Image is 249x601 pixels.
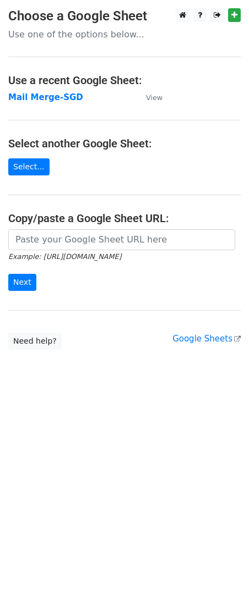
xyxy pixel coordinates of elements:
h4: Use a recent Google Sheet: [8,74,241,87]
h4: Select another Google Sheet: [8,137,241,150]
input: Paste your Google Sheet URL here [8,229,235,250]
small: View [146,93,163,102]
h4: Copy/paste a Google Sheet URL: [8,212,241,225]
p: Use one of the options below... [8,29,241,40]
a: Select... [8,158,50,175]
a: View [135,92,163,102]
a: Google Sheets [172,334,241,344]
h3: Choose a Google Sheet [8,8,241,24]
small: Example: [URL][DOMAIN_NAME] [8,252,121,261]
a: Need help? [8,333,62,350]
input: Next [8,274,36,291]
a: Mail Merge-SGD [8,92,83,102]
